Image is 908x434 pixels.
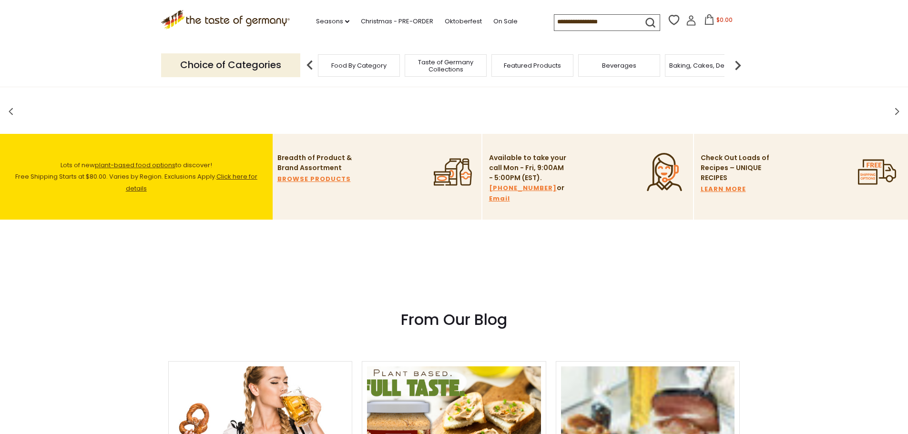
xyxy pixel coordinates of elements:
[408,59,484,73] a: Taste of Germany Collections
[95,161,175,170] a: plant-based food options
[331,62,387,69] a: Food By Category
[493,16,518,27] a: On Sale
[701,184,746,194] a: LEARN MORE
[728,56,747,75] img: next arrow
[161,53,300,77] p: Choice of Categories
[602,62,636,69] a: Beverages
[489,183,557,193] a: [PHONE_NUMBER]
[489,193,510,204] a: Email
[504,62,561,69] a: Featured Products
[716,16,733,24] span: $0.00
[669,62,743,69] a: Baking, Cakes, Desserts
[701,153,770,183] p: Check Out Loads of Recipes – UNIQUE RECIPES
[698,14,739,29] button: $0.00
[361,16,433,27] a: Christmas - PRE-ORDER
[489,153,568,204] p: Available to take your call Mon - Fri, 9:00AM - 5:00PM (EST). or
[277,153,356,173] p: Breadth of Product & Brand Assortment
[277,174,351,184] a: BROWSE PRODUCTS
[168,310,740,329] h3: From Our Blog
[15,161,257,193] span: Lots of new to discover! Free Shipping Starts at $80.00. Varies by Region. Exclusions Apply.
[300,56,319,75] img: previous arrow
[316,16,349,27] a: Seasons
[445,16,482,27] a: Oktoberfest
